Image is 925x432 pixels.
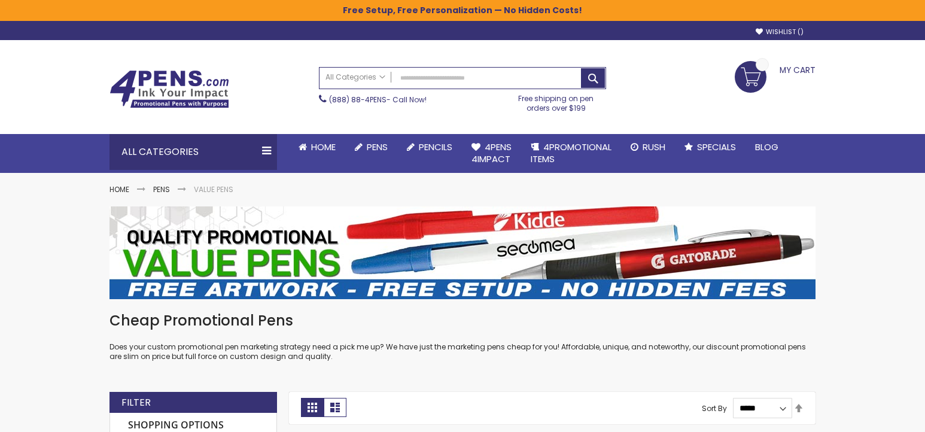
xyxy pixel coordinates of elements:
a: All Categories [320,68,391,87]
span: Home [311,141,336,153]
span: Specials [697,141,736,153]
span: Pens [367,141,388,153]
a: Pens [345,134,397,160]
a: Wishlist [756,28,804,36]
img: Value Pens [109,206,816,299]
div: Does your custom promotional pen marketing strategy need a pick me up? We have just the marketing... [109,311,816,362]
h1: Cheap Promotional Pens [109,311,816,330]
strong: Filter [121,396,151,409]
span: All Categories [325,72,385,82]
a: 4Pens4impact [462,134,521,173]
span: 4PROMOTIONAL ITEMS [531,141,611,165]
span: - Call Now! [329,95,427,105]
a: Pencils [397,134,462,160]
a: Rush [621,134,675,160]
span: Rush [643,141,665,153]
label: Sort By [702,403,727,413]
a: Home [109,184,129,194]
a: Blog [746,134,788,160]
span: Blog [755,141,778,153]
a: Specials [675,134,746,160]
span: 4Pens 4impact [471,141,512,165]
a: 4PROMOTIONALITEMS [521,134,621,173]
img: 4Pens Custom Pens and Promotional Products [109,70,229,108]
a: (888) 88-4PENS [329,95,387,105]
strong: Grid [301,398,324,417]
span: Pencils [419,141,452,153]
div: Free shipping on pen orders over $199 [506,89,607,113]
div: All Categories [109,134,277,170]
a: Home [289,134,345,160]
a: Pens [153,184,170,194]
strong: Value Pens [194,184,233,194]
